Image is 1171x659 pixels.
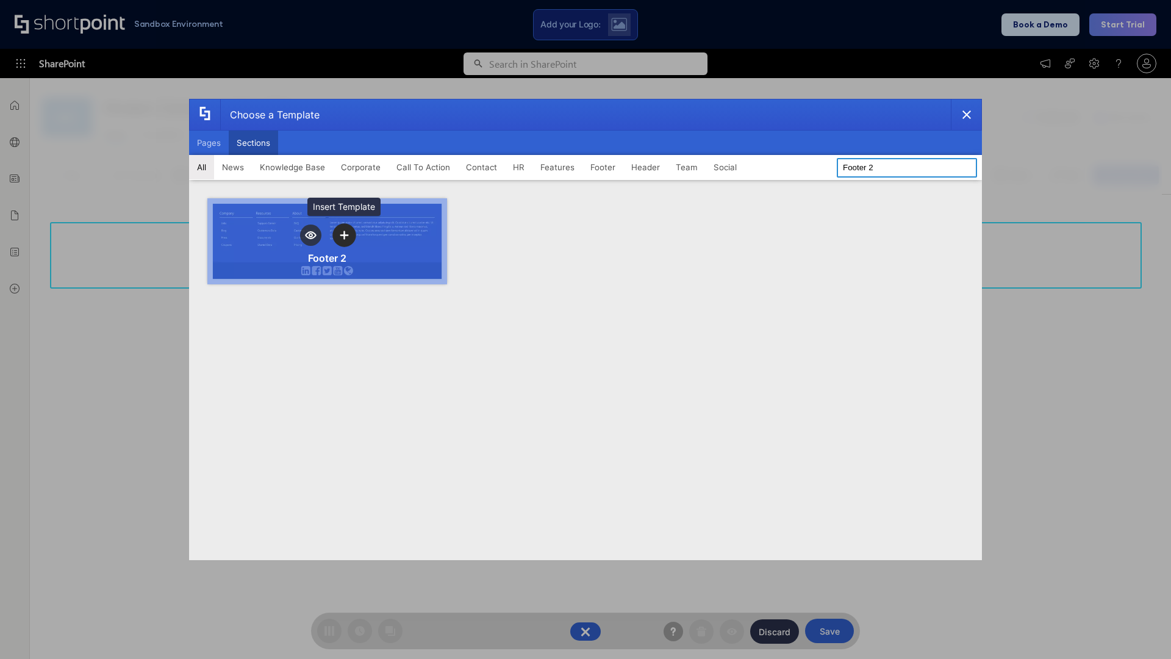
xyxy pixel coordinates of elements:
button: Knowledge Base [252,155,333,179]
input: Search [837,158,977,178]
button: Social [706,155,745,179]
button: Features [532,155,582,179]
button: Team [668,155,706,179]
button: All [189,155,214,179]
button: Sections [229,131,278,155]
div: template selector [189,99,982,560]
iframe: Chat Widget [1110,600,1171,659]
button: Corporate [333,155,389,179]
button: Header [623,155,668,179]
button: Contact [458,155,505,179]
div: Choose a Template [220,99,320,130]
button: HR [505,155,532,179]
button: News [214,155,252,179]
button: Call To Action [389,155,458,179]
button: Footer [582,155,623,179]
button: Pages [189,131,229,155]
div: Footer 2 [308,252,346,264]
